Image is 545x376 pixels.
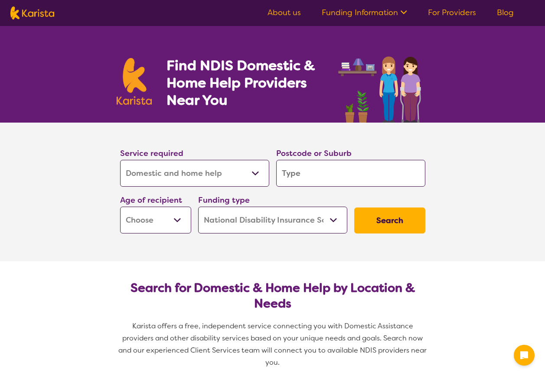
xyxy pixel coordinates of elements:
[322,7,407,18] a: Funding Information
[127,280,418,311] h2: Search for Domestic & Home Help by Location & Needs
[120,195,182,205] label: Age of recipient
[276,160,425,187] input: Type
[118,321,428,367] span: Karista offers a free, independent service connecting you with Domestic Assistance providers and ...
[428,7,476,18] a: For Providers
[10,6,54,19] img: Karista logo
[117,58,152,105] img: Karista logo
[336,47,428,123] img: domestic-help
[268,7,301,18] a: About us
[276,148,352,159] label: Postcode or Suburb
[497,7,514,18] a: Blog
[166,57,327,109] h1: Find NDIS Domestic & Home Help Providers Near You
[120,148,183,159] label: Service required
[198,195,250,205] label: Funding type
[354,207,425,233] button: Search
